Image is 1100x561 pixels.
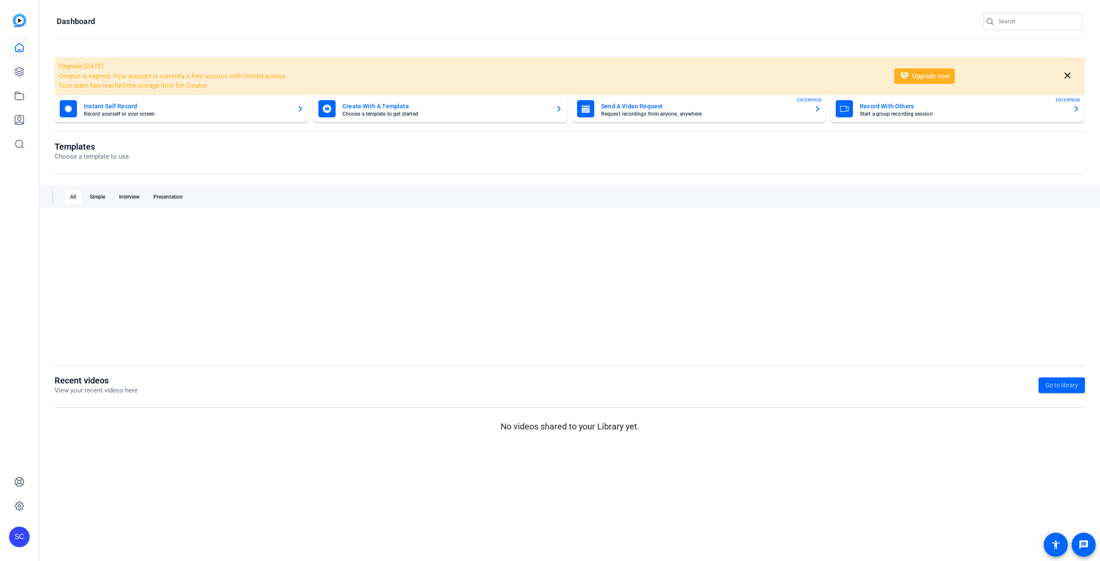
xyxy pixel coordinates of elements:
[1045,381,1078,390] span: Go to library
[59,62,104,70] span: Upgrade [DATE]
[55,420,1085,433] p: No videos shared to your Library yet.
[57,16,95,27] h1: Dashboard
[572,95,826,123] button: Send A Video RequestRequest recordings from anyone, anywhereENTERPRISE
[59,81,883,91] li: Your team has reached the storage limit for Creator.
[601,111,807,116] mat-card-subtitle: Request recordings from anyone, anywhere
[85,190,110,204] div: Simple
[55,152,129,162] p: Choose a template to use
[1079,540,1089,550] mat-icon: message
[55,95,309,123] button: Instant Self RecordRecord yourself or your screen
[1039,377,1085,393] a: Go to library
[797,97,822,103] span: ENTERPRISE
[114,190,145,204] div: Interview
[342,101,549,111] mat-card-title: Create With A Template
[860,111,1066,116] mat-card-subtitle: Start a group recording session
[313,95,568,123] button: Create With A TemplateChoose a template to get started
[342,111,549,116] mat-card-subtitle: Choose a template to get started
[13,14,26,27] img: blue-gradient.svg
[899,71,910,81] mat-icon: diamond
[84,101,290,111] mat-card-title: Instant Self Record
[148,190,188,204] div: Presentation
[55,375,137,386] h1: Recent videos
[999,16,1076,27] input: Search
[894,68,955,84] button: Upgrade now
[1056,97,1081,103] span: ENTERPRISE
[9,527,30,547] div: SC
[55,141,129,152] h1: Templates
[1062,71,1073,81] mat-icon: close
[65,190,81,204] div: All
[84,111,290,116] mat-card-subtitle: Record yourself or your screen
[831,95,1085,123] button: Record With OthersStart a group recording sessionENTERPRISE
[860,101,1066,111] mat-card-title: Record With Others
[59,71,883,81] li: Creator is expired. Your account is currently a free account with limited access.
[601,101,807,111] mat-card-title: Send A Video Request
[1051,540,1061,550] mat-icon: accessibility
[55,386,137,395] p: View your recent videos here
